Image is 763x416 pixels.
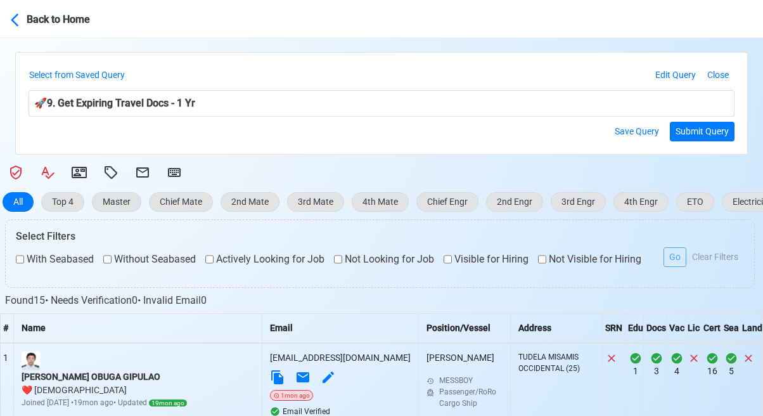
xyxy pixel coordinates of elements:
[486,192,543,212] button: 2nd Engr
[551,192,606,212] button: 3rd Engr
[670,122,734,141] button: Submit Query
[149,192,213,212] button: Chief Mate
[676,192,714,212] button: ETO
[613,192,669,212] button: 4th Engr
[41,192,84,212] button: Top 4
[92,192,141,212] button: Master
[10,4,122,34] button: Back to Home
[685,313,701,343] th: Lic
[439,375,503,386] div: MESSBOY
[644,313,667,343] th: Docs
[650,65,702,85] button: Edit Query
[511,313,603,343] th: Address
[334,252,434,267] label: Not Looking for Job
[3,192,34,212] button: All
[646,365,666,378] div: 3
[262,313,419,343] th: Email
[16,252,94,267] label: With Seabased
[518,351,594,374] div: TUDELA MISAMIS OCCIDENTAL (25)
[444,252,529,267] label: Visible for Hiring
[205,252,324,267] label: Actively Looking for Job
[287,192,344,212] button: 3rd Mate
[625,313,644,343] th: Edu
[1,313,14,343] th: #
[270,390,313,401] div: 1mon ago
[538,252,641,267] label: Not Visible for Hiring
[439,386,503,409] div: Passenger/RoRo Cargo Ship
[14,313,262,343] th: Name
[352,192,409,212] button: 4th Mate
[103,252,112,267] input: Without Seabased
[740,313,763,343] th: Land
[538,252,546,267] input: Not Visible for Hiring
[703,365,721,378] div: 16
[664,247,686,267] button: Go
[205,252,214,267] input: Actively Looking for Job
[669,365,684,378] div: 4
[701,313,721,343] th: Cert
[426,351,503,409] div: [PERSON_NAME]
[16,230,744,242] h6: Select Filters
[16,252,24,267] input: With Seabased
[609,122,665,141] button: Save Query
[22,385,127,395] span: gender
[149,400,187,406] span: 19mon ago
[27,10,122,27] div: Back to Home
[667,313,685,343] th: Vac
[103,252,196,267] label: Without Seabased
[416,192,478,212] button: Chief Engr
[724,365,739,378] div: 5
[444,252,452,267] input: Visible for Hiring
[221,192,279,212] button: 2nd Mate
[721,313,740,343] th: Sea
[702,65,734,85] button: Close
[29,90,734,117] div: 🚀 9. Get Expiring Travel Docs - 1 Yr
[29,65,131,85] button: Select from Saved Query
[603,313,625,343] th: SRN
[419,313,511,343] th: Position/Vessel
[334,252,342,267] input: Not Looking for Job
[628,365,643,378] div: 1
[22,397,254,408] div: Joined [DATE] • 19mon ago • Updated
[22,370,254,384] div: [PERSON_NAME] OBUGA GIPULAO
[270,351,411,365] div: [EMAIL_ADDRESS][DOMAIN_NAME]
